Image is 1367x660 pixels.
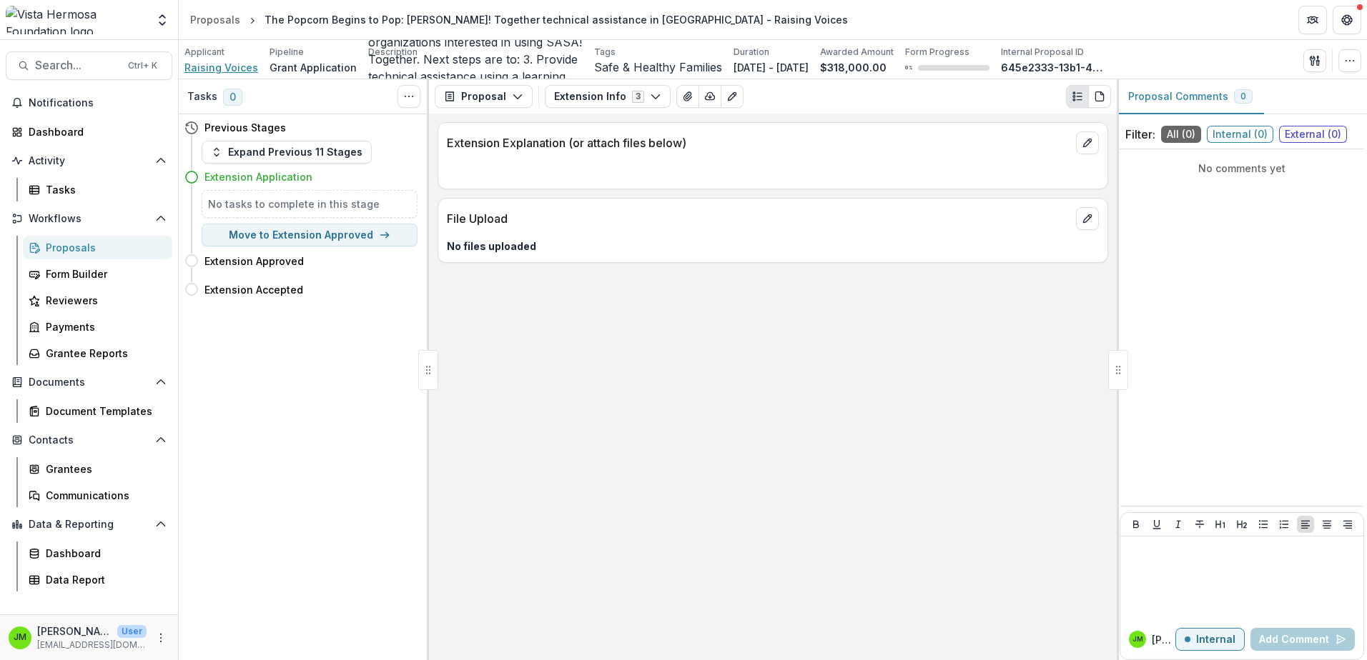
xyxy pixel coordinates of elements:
[265,12,848,27] div: The Popcorn Begins to Pop: [PERSON_NAME]! Together technical assistance in [GEOGRAPHIC_DATA] - Ra...
[46,182,161,197] div: Tasks
[594,46,616,59] p: Tags
[6,149,172,172] button: Open Activity
[1339,516,1356,533] button: Align Right
[1240,91,1246,101] span: 0
[905,63,912,73] p: 0 %
[1076,207,1099,230] button: edit
[14,633,26,642] div: Jerry Martinez
[184,9,246,30] a: Proposals
[46,404,161,419] div: Document Templates
[37,639,147,651] p: [EMAIL_ADDRESS][DOMAIN_NAME]
[1088,85,1111,108] button: PDF view
[6,51,172,80] button: Search...
[545,85,671,108] button: Extension Info3
[1175,628,1245,651] button: Internal
[46,293,161,308] div: Reviewers
[398,85,420,108] button: Toggle View Cancelled Tasks
[46,266,161,281] div: Form Builder
[820,60,887,75] p: $318,000.00
[46,546,161,561] div: Dashboard
[202,141,372,164] button: Expand Previous 11 Stages
[6,91,172,114] button: Notifications
[6,207,172,230] button: Open Workflows
[29,124,161,139] div: Dashboard
[23,341,172,365] a: Grantee Reports
[202,224,418,246] button: Move to Extension Approved
[29,376,149,389] span: Documents
[37,624,112,639] p: [PERSON_NAME]
[1318,516,1336,533] button: Align Center
[1125,161,1358,176] p: No comments yet
[23,262,172,286] a: Form Builder
[6,371,172,394] button: Open Documents
[1152,632,1175,647] p: [PERSON_NAME]
[187,91,217,103] h3: Tasks
[6,6,147,34] img: Vista Hermosa Foundation logo
[6,429,172,451] button: Open Contacts
[1255,516,1272,533] button: Bullet List
[1127,516,1145,533] button: Bold
[1001,60,1108,75] p: 645e2333-13b1-4ad5-b3e2-79705b0e3e57
[447,239,1099,254] p: No files uploaded
[125,58,160,74] div: Ctrl + K
[1250,628,1355,651] button: Add Comment
[46,488,161,503] div: Communications
[35,59,119,72] span: Search...
[447,210,1070,227] p: File Upload
[152,629,169,646] button: More
[270,60,357,75] p: Grant Application
[184,46,224,59] p: Applicant
[152,6,172,34] button: Open entity switcher
[1275,516,1293,533] button: Ordered List
[46,319,161,334] div: Payments
[46,461,161,476] div: Grantees
[184,9,854,30] nav: breadcrumb
[1196,634,1235,646] p: Internal
[734,46,769,59] p: Duration
[23,541,172,565] a: Dashboard
[23,457,172,481] a: Grantees
[190,12,240,27] div: Proposals
[1148,516,1165,533] button: Underline
[6,513,172,536] button: Open Data & Reporting
[208,196,411,211] h5: No tasks to complete in this stage
[29,97,167,109] span: Notifications
[1001,46,1084,59] p: Internal Proposal ID
[1212,516,1229,533] button: Heading 1
[46,240,161,255] div: Proposals
[721,85,744,108] button: Edit as form
[29,434,149,446] span: Contacts
[594,61,722,74] span: Safe & Healthy Families
[204,282,303,297] h4: Extension Accepted
[46,572,161,587] div: Data Report
[1161,126,1201,143] span: All ( 0 )
[435,85,533,108] button: Proposal
[270,46,304,59] p: Pipeline
[204,254,304,269] h4: Extension Approved
[204,169,312,184] h4: Extension Application
[1066,85,1089,108] button: Plaintext view
[905,46,969,59] p: Form Progress
[23,289,172,312] a: Reviewers
[23,568,172,591] a: Data Report
[23,315,172,339] a: Payments
[1207,126,1273,143] span: Internal ( 0 )
[184,60,258,75] a: Raising Voices
[1170,516,1187,533] button: Italicize
[1279,126,1347,143] span: External ( 0 )
[117,625,147,638] p: User
[1297,516,1314,533] button: Align Left
[223,89,242,106] span: 0
[29,519,149,531] span: Data & Reporting
[1125,126,1155,143] p: Filter:
[676,85,699,108] button: View Attached Files
[23,178,172,201] a: Tasks
[447,134,1070,151] p: Extension Explanation (or attach files below)
[6,120,172,144] a: Dashboard
[1076,131,1099,154] button: edit
[1298,6,1327,34] button: Partners
[23,399,172,423] a: Document Templates
[46,346,161,361] div: Grantee Reports
[1333,6,1361,34] button: Get Help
